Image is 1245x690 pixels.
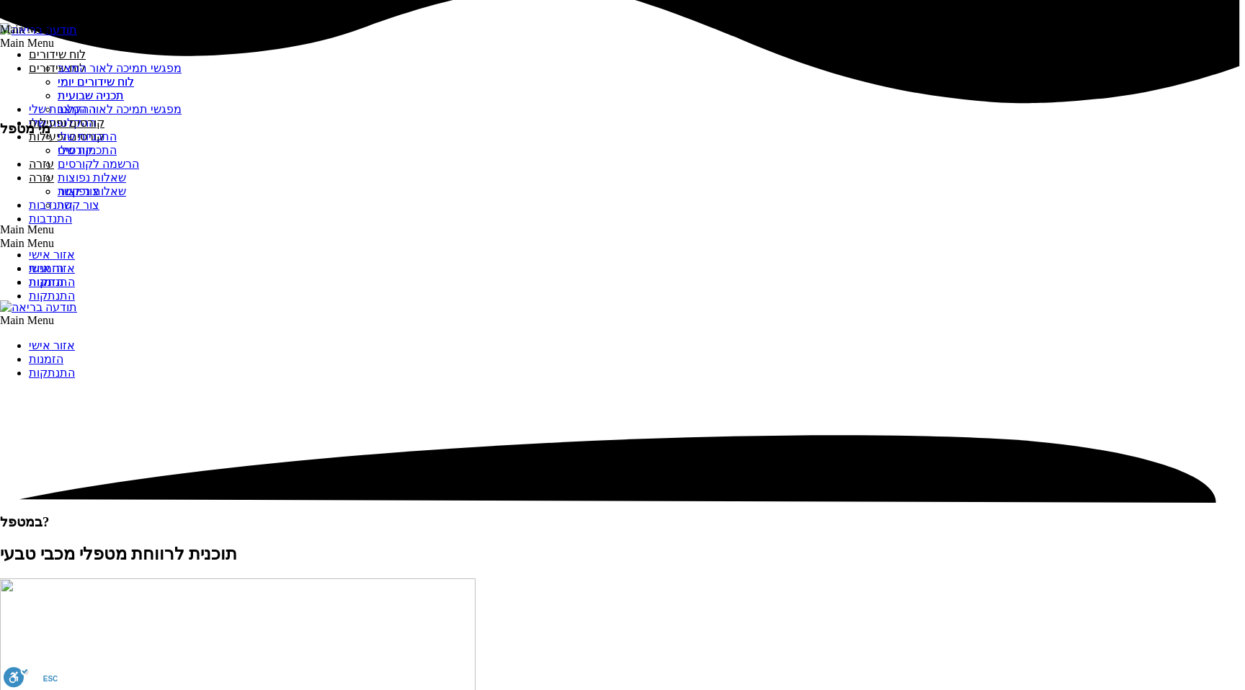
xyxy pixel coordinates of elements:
[58,185,99,197] a: צור קשר
[58,144,93,156] a: קורסים
[29,339,75,351] a: אזור אישי
[29,48,86,61] a: לוח שידורים
[29,158,54,170] a: עזרה
[29,353,63,365] a: הזמנות
[58,76,134,88] a: לוח שידורים יומי
[58,171,126,184] a: שאלות נפוצות
[29,248,75,261] a: אזור אישי
[29,367,75,379] a: התנתקות
[58,89,124,102] a: תכניה שבועית
[29,262,63,274] a: הזמנות
[58,130,117,143] a: התכניות שלי
[58,62,182,74] a: מפגשי תמיכה לאור המצב
[29,117,104,129] a: קורסים ופעילות
[29,103,96,115] a: ההקלטות שלי
[29,199,72,211] a: התנדבות
[29,276,75,288] a: התנתקות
